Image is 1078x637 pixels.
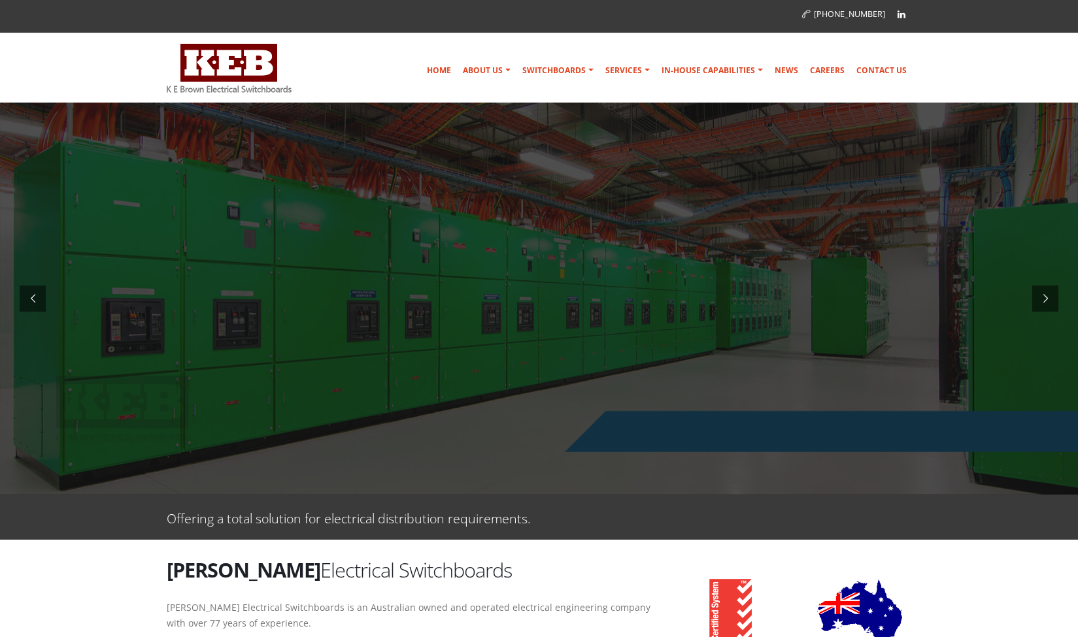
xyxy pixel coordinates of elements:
[851,57,912,84] a: Contact Us
[517,57,599,84] a: Switchboards
[805,57,850,84] a: Careers
[167,508,531,527] p: Offering a total solution for electrical distribution requirements.
[167,556,320,583] strong: [PERSON_NAME]
[892,5,911,24] a: Linkedin
[167,44,292,93] img: K E Brown Electrical Switchboards
[458,57,516,84] a: About Us
[422,57,456,84] a: Home
[769,57,803,84] a: News
[167,600,657,631] p: [PERSON_NAME] Electrical Switchboards is an Australian owned and operated electrical engineering ...
[600,57,655,84] a: Services
[167,556,657,583] h2: Electrical Switchboards
[656,57,768,84] a: In-house Capabilities
[802,8,885,20] a: [PHONE_NUMBER]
